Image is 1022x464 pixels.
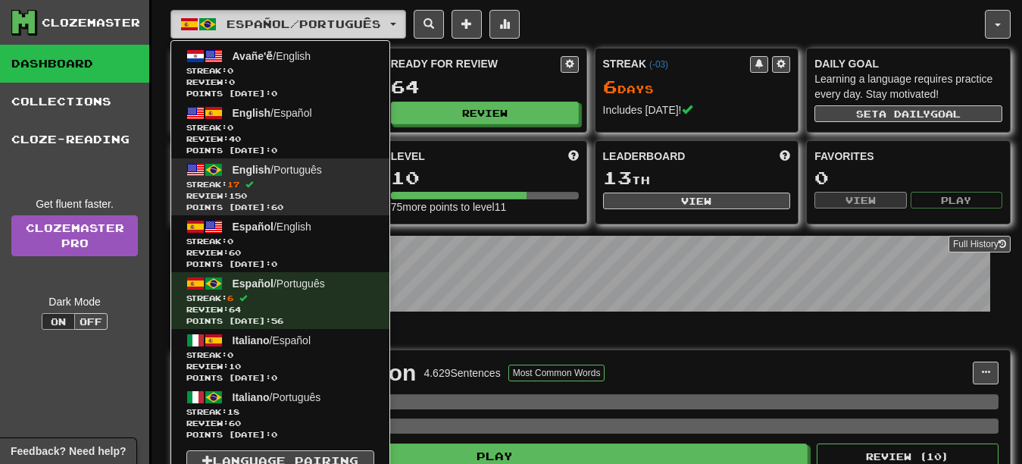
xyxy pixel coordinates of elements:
button: Add sentence to collection [452,10,482,39]
span: 0 [227,123,233,132]
span: Italiano [233,391,270,403]
button: More stats [489,10,520,39]
div: Favorites [814,149,1002,164]
div: Streak [603,56,751,71]
span: Español [233,221,273,233]
span: 13 [603,167,632,188]
button: Full History [949,236,1011,252]
div: Day s [603,77,791,97]
div: th [603,168,791,188]
span: Streak: [186,122,374,133]
div: Ready for Review [391,56,561,71]
span: 0 [227,350,233,359]
button: Most Common Words [508,365,605,381]
div: 0 [814,168,1002,187]
span: 6 [603,76,617,97]
a: (-03) [649,59,668,70]
span: Level [391,149,425,164]
div: Clozemaster [42,15,140,30]
button: Seta dailygoal [814,105,1002,122]
span: Streak: [186,406,374,418]
span: Review: 60 [186,247,374,259]
button: Search sentences [414,10,444,39]
span: Points [DATE]: 56 [186,315,374,327]
a: Español/EnglishStreak:0 Review:60Points [DATE]:0 [171,215,389,272]
span: Points [DATE]: 0 [186,259,374,270]
div: Daily Goal [814,56,1002,71]
span: Score more points to level up [568,149,579,164]
a: Italiano/PortuguêsStreak:18 Review:60Points [DATE]:0 [171,386,389,443]
span: / Português [233,164,322,176]
span: / Português [233,277,325,290]
span: English [233,164,271,176]
button: View [603,193,791,209]
span: / Español [233,107,312,119]
div: 75 more points to level 11 [391,199,579,215]
span: Review: 40 [186,133,374,145]
button: Off [74,313,108,330]
p: In Progress [170,327,1011,342]
span: 18 [227,407,239,416]
span: English [233,107,271,119]
a: English/EspañolStreak:0 Review:40Points [DATE]:0 [171,102,389,158]
a: ClozemasterPro [11,215,138,256]
span: Review: 64 [186,304,374,315]
span: a daily [879,108,930,119]
a: Italiano/EspañolStreak:0 Review:10Points [DATE]:0 [171,329,389,386]
span: 0 [227,237,233,246]
div: 10 [391,168,579,187]
div: Learning a language requires practice every day. Stay motivated! [814,71,1002,102]
span: Points [DATE]: 60 [186,202,374,213]
span: Avañe'ẽ [233,50,273,62]
span: Points [DATE]: 0 [186,372,374,384]
button: Play [911,192,1002,208]
span: Streak: [186,65,374,77]
span: Español [233,277,273,290]
span: Open feedback widget [11,444,126,459]
span: 17 [227,180,239,189]
button: On [42,313,75,330]
div: Includes [DATE]! [603,102,791,118]
div: 64 [391,77,579,96]
span: 0 [227,66,233,75]
span: Leaderboard [603,149,686,164]
span: Review: 0 [186,77,374,88]
a: English/PortuguêsStreak:17 Review:150Points [DATE]:60 [171,158,389,215]
span: Points [DATE]: 0 [186,88,374,99]
span: Review: 150 [186,190,374,202]
button: Review [391,102,579,124]
span: / Español [233,334,311,346]
span: Español / Português [227,17,381,30]
span: Review: 60 [186,418,374,429]
span: Review: 10 [186,361,374,372]
button: View [814,192,906,208]
div: 4.629 Sentences [423,365,500,381]
span: / Português [233,391,321,403]
span: Streak: [186,179,374,190]
div: Get fluent faster. [11,196,138,212]
a: Avañe'ẽ/EnglishStreak:0 Review:0Points [DATE]:0 [171,45,389,102]
span: 6 [227,293,233,303]
span: Streak: [186,350,374,361]
span: Points [DATE]: 0 [186,145,374,156]
button: Español/Português [170,10,406,39]
span: / English [233,221,311,233]
span: This week in points, UTC [780,149,790,164]
span: Streak: [186,293,374,304]
div: Dark Mode [11,294,138,309]
span: Italiano [233,334,270,346]
span: Points [DATE]: 0 [186,429,374,440]
span: Streak: [186,236,374,247]
a: Español/PortuguêsStreak:6 Review:64Points [DATE]:56 [171,272,389,329]
span: / English [233,50,311,62]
